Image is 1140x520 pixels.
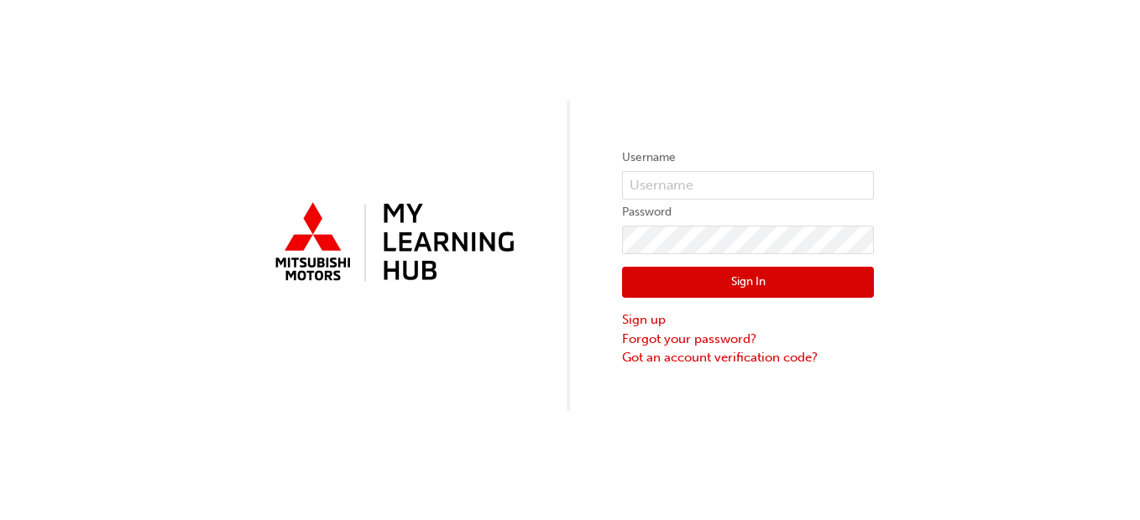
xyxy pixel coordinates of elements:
[622,171,874,200] input: Username
[622,202,874,222] label: Password
[622,330,874,349] a: Forgot your password?
[622,348,874,367] a: Got an account verification code?
[622,148,874,168] label: Username
[266,195,518,291] img: mmal
[622,310,874,330] a: Sign up
[622,267,874,299] button: Sign In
